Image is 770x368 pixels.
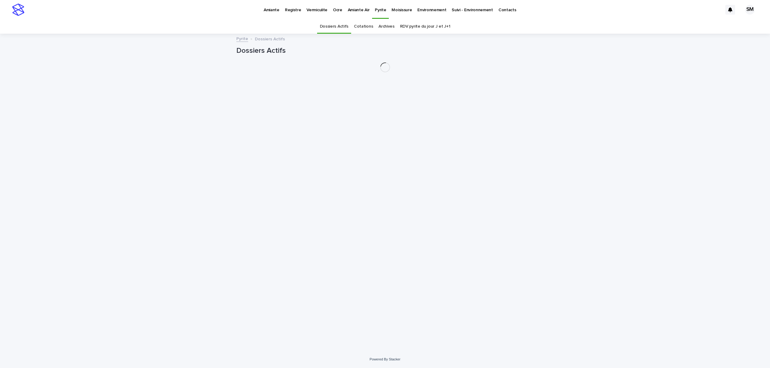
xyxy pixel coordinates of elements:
a: Cotations [354,19,373,34]
a: Pyrite [236,35,248,42]
p: Dossiers Actifs [255,35,285,42]
a: Dossiers Actifs [320,19,348,34]
a: RDV pyrite du jour J et J+1 [400,19,450,34]
a: Archives [378,19,395,34]
img: stacker-logo-s-only.png [12,4,24,16]
h1: Dossiers Actifs [236,46,534,55]
a: Powered By Stacker [370,357,400,361]
div: SM [745,5,755,15]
